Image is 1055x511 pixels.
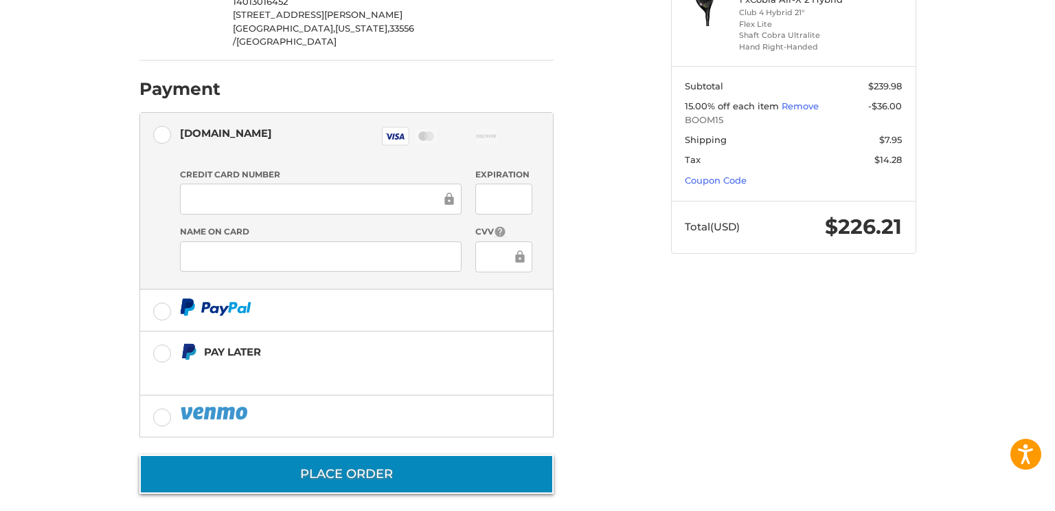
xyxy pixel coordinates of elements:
iframe: Google Customer Reviews [942,474,1055,511]
label: Credit Card Number [180,168,462,181]
span: BOOM15 [685,113,902,127]
span: $239.98 [868,80,902,91]
span: Tax [685,154,701,165]
div: Pay Later [204,340,467,363]
label: Name on Card [180,226,462,238]
button: Place Order [139,455,554,494]
li: Flex Lite [739,19,844,30]
h2: Payment [139,78,220,100]
span: -$36.00 [868,100,902,111]
span: 15.00% off each item [685,100,782,111]
iframe: PayPal Message 2 [180,366,467,378]
img: Pay Later icon [180,343,197,360]
li: Shaft Cobra Ultralite [739,30,844,41]
span: $226.21 [825,214,902,239]
span: $14.28 [874,154,902,165]
img: PayPal icon [180,298,251,316]
span: Subtotal [685,80,723,91]
div: [DOMAIN_NAME] [180,122,272,144]
span: [GEOGRAPHIC_DATA], [233,23,335,34]
label: CVV [475,226,532,239]
span: Total (USD) [685,220,740,233]
span: $7.95 [879,134,902,145]
span: [STREET_ADDRESS][PERSON_NAME] [233,9,402,20]
li: Club 4 Hybrid 21° [739,7,844,19]
span: [US_STATE], [335,23,389,34]
span: Shipping [685,134,727,145]
a: Remove [782,100,819,111]
a: Coupon Code [685,175,747,186]
span: [GEOGRAPHIC_DATA] [236,36,337,47]
label: Expiration [475,168,532,181]
img: PayPal icon [180,404,250,422]
li: Hand Right-Handed [739,41,844,53]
